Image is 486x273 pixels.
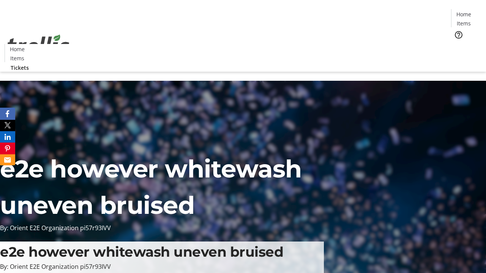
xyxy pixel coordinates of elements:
a: Items [5,54,29,62]
span: Tickets [457,44,475,52]
img: Orient E2E Organization pi57r93IVV's Logo [5,26,72,64]
a: Items [451,19,476,27]
span: Items [457,19,471,27]
a: Home [5,45,29,53]
a: Tickets [5,64,35,72]
button: Help [451,27,466,42]
span: Items [10,54,24,62]
span: Tickets [11,64,29,72]
a: Tickets [451,44,481,52]
span: Home [456,10,471,18]
a: Home [451,10,476,18]
span: Home [10,45,25,53]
